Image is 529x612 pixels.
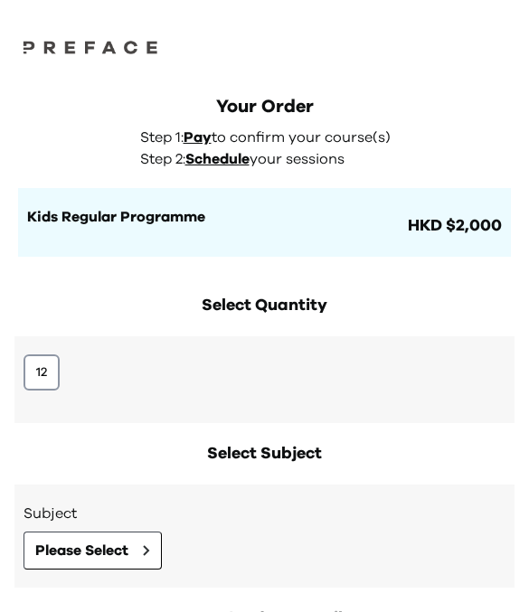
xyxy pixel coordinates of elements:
[185,152,250,166] span: Schedule
[140,148,401,170] p: Step 2: your sessions
[24,503,505,524] h3: Subject
[404,213,502,239] span: HKD $2,000
[18,94,511,119] div: Your Order
[27,206,404,228] h1: Kids Regular Programme
[140,127,401,148] p: Step 1: to confirm your course(s)
[14,441,515,466] h2: Select Subject
[24,532,162,570] button: Please Select
[24,354,60,391] button: 12
[18,36,163,58] img: Preface Logo
[184,130,212,145] span: Pay
[35,540,128,561] span: Please Select
[14,293,515,318] h2: Select Quantity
